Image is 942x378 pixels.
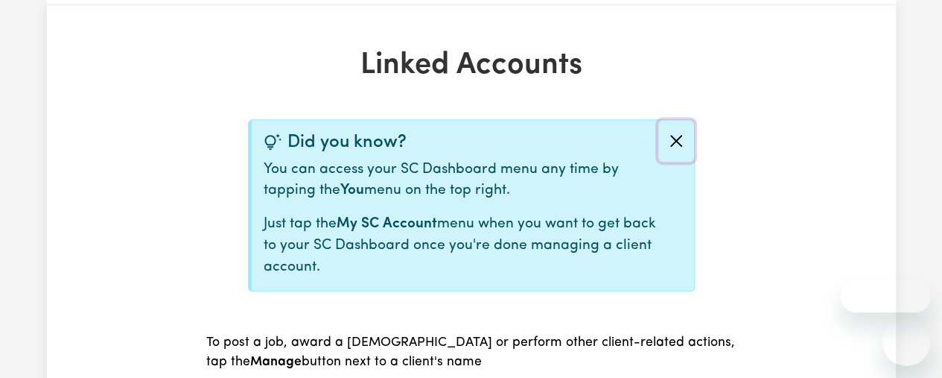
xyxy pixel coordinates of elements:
iframe: Message from company [841,280,930,312]
p: Just tap the menu when you want to get back to your SC Dashboard once you're done managing a clie... [264,214,658,278]
b: Manage [250,356,302,368]
button: Close alert [658,120,694,162]
div: Did you know? [264,132,658,154]
iframe: Button to launch messaging window [882,318,930,366]
b: You [340,183,364,198]
b: My SC Account [337,217,437,231]
p: You can access your SC Dashboard menu any time by tapping the menu on the top right. [264,160,658,203]
h1: Linked Accounts [197,48,745,84]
